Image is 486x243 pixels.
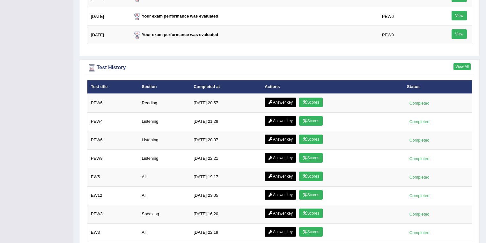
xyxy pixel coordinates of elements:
[407,100,432,107] div: Completed
[87,205,138,223] td: PEW3
[190,131,261,149] td: [DATE] 20:37
[190,112,261,131] td: [DATE] 21:28
[87,26,129,44] td: [DATE]
[407,137,432,144] div: Completed
[190,149,261,168] td: [DATE] 22:21
[265,190,296,200] a: Answer key
[190,94,261,113] td: [DATE] 20:57
[265,135,296,144] a: Answer key
[87,63,472,73] div: Test History
[138,112,190,131] td: Listening
[87,186,138,205] td: EW12
[190,205,261,223] td: [DATE] 16:20
[407,174,432,180] div: Completed
[265,227,296,237] a: Answer key
[138,149,190,168] td: Listening
[265,98,296,107] a: Answer key
[87,80,138,94] th: Test title
[190,168,261,186] td: [DATE] 19:17
[138,80,190,94] th: Section
[379,7,434,26] td: PEW6
[453,63,471,70] a: View All
[379,26,434,44] td: PEW9
[299,98,323,107] a: Scores
[138,94,190,113] td: Reading
[87,168,138,186] td: EW5
[265,116,296,126] a: Answer key
[299,153,323,163] a: Scores
[138,205,190,223] td: Speaking
[265,172,296,181] a: Answer key
[132,14,218,18] strong: Your exam performance was evaluated
[452,11,467,20] a: View
[87,223,138,242] td: EW3
[452,29,467,39] a: View
[190,80,261,94] th: Completed at
[299,116,323,126] a: Scores
[407,192,432,199] div: Completed
[87,131,138,149] td: PEW6
[132,32,218,37] strong: Your exam performance was evaluated
[138,223,190,242] td: All
[87,7,129,26] td: [DATE]
[190,186,261,205] td: [DATE] 23:05
[138,186,190,205] td: All
[299,135,323,144] a: Scores
[138,131,190,149] td: Listening
[261,80,403,94] th: Actions
[299,172,323,181] a: Scores
[299,190,323,200] a: Scores
[407,118,432,125] div: Completed
[403,80,472,94] th: Status
[190,223,261,242] td: [DATE] 22:19
[407,211,432,217] div: Completed
[87,149,138,168] td: PEW9
[407,155,432,162] div: Completed
[265,153,296,163] a: Answer key
[265,209,296,218] a: Answer key
[138,168,190,186] td: All
[407,229,432,236] div: Completed
[299,227,323,237] a: Scores
[299,209,323,218] a: Scores
[87,94,138,113] td: PEW6
[87,112,138,131] td: PEW4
